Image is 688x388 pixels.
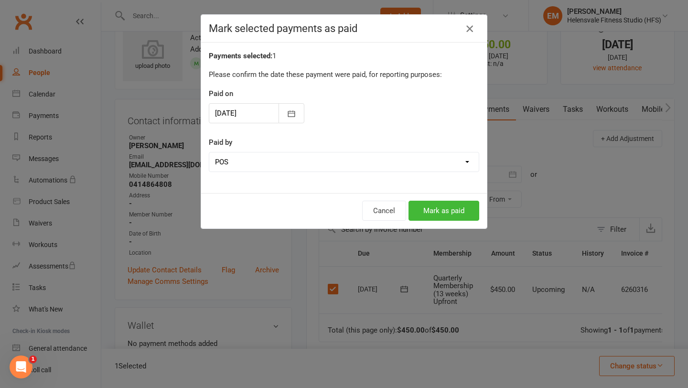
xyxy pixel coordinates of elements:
button: Close [462,21,477,36]
label: Paid by [209,137,232,148]
span: 1 [29,356,37,363]
div: 1 [209,50,479,62]
h4: Mark selected payments as paid [209,22,479,34]
strong: Payments selected: [209,52,272,60]
button: Cancel [362,201,406,221]
button: Mark as paid [408,201,479,221]
label: Paid on [209,88,233,99]
iframe: Intercom live chat [10,356,32,378]
p: Please confirm the date these payment were paid, for reporting purposes: [209,69,479,80]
